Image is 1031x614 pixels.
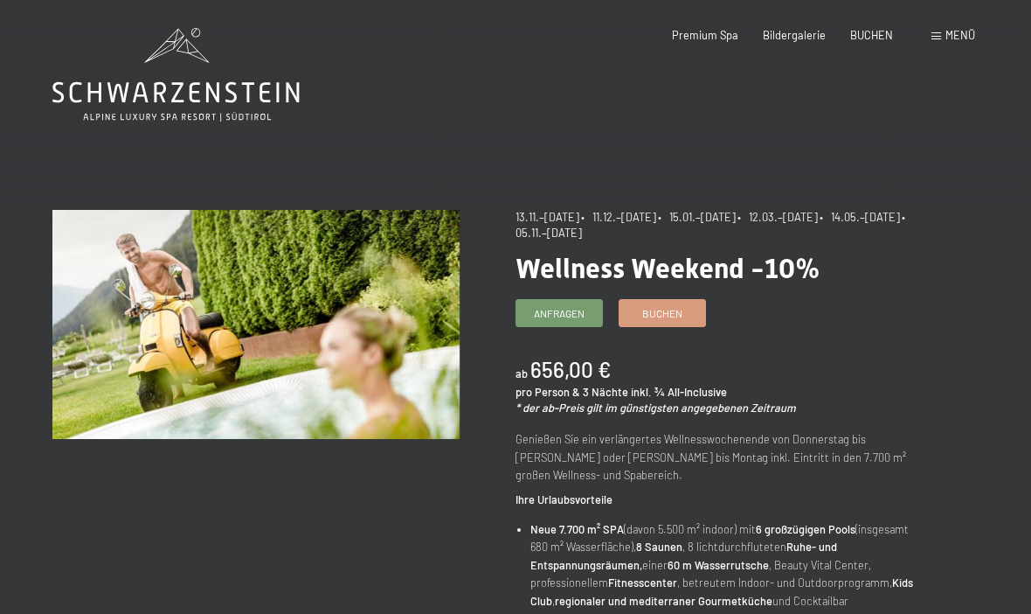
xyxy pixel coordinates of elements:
a: BUCHEN [850,28,893,42]
strong: regionaler und mediterraner Gourmetküche [555,594,772,608]
a: Anfragen [516,300,602,326]
span: • 11.12.–[DATE] [581,210,656,224]
span: • 12.03.–[DATE] [737,210,818,224]
span: inkl. ¾ All-Inclusive [631,385,727,399]
span: Anfragen [534,306,585,321]
span: • 15.01.–[DATE] [658,210,736,224]
span: Menü [945,28,975,42]
strong: Neue 7.700 m² SPA [530,522,624,536]
p: Genießen Sie ein verlängertes Wellnesswochenende von Donnerstag bis [PERSON_NAME] oder [PERSON_NA... [515,430,923,484]
span: • 14.05.–[DATE] [820,210,900,224]
a: Buchen [619,300,705,326]
a: Premium Spa [672,28,738,42]
span: ab [515,366,528,380]
span: 3 Nächte [583,385,628,399]
strong: 6 großzügigen Pools [756,522,855,536]
strong: Kids Club [530,576,913,607]
em: * der ab-Preis gilt im günstigsten angegebenen Zeitraum [515,401,796,415]
span: Buchen [642,306,682,321]
b: 656,00 € [530,357,611,382]
strong: Fitnesscenter [608,576,677,590]
strong: Ihre Urlaubsvorteile [515,492,612,506]
strong: 8 Saunen [636,540,682,554]
span: pro Person & [515,385,580,399]
span: 13.11.–[DATE] [515,210,579,224]
img: Wellness Weekend -10% [52,210,460,439]
strong: 60 m Wasserrutsche [668,558,769,572]
a: Bildergalerie [763,28,826,42]
strong: Ruhe- und Entspannungsräumen, [530,540,837,571]
span: • 05.11.–[DATE] [515,210,910,240]
span: Wellness Weekend -10% [515,252,820,285]
li: (davon 5.500 m² indoor) mit (insgesamt 680 m² Wasserfläche), , 8 lichtdurchfluteten einer , Beaut... [530,520,923,610]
